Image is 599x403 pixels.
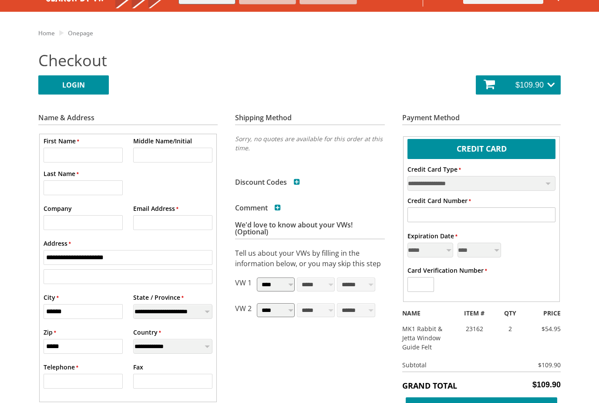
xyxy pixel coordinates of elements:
div: $54.95 [524,324,567,333]
div: Subtotal [396,360,533,369]
label: Card Verification Number [407,266,487,275]
h3: We'd love to know about your VWs! (Optional) [235,221,385,239]
label: Telephone [44,362,78,372]
h3: Shipping Method [235,114,385,125]
h3: Payment Method [402,114,561,125]
label: State / Province [133,293,184,302]
h2: Checkout [38,50,561,71]
label: Zip [44,328,56,337]
label: First Name [44,136,79,146]
label: Last Name [44,169,79,178]
label: Address [44,239,71,248]
h3: Discount Codes [235,179,300,186]
a: Onepage [68,29,93,37]
label: Fax [133,362,143,372]
div: PRICE [524,308,567,318]
div: NAME [396,308,453,318]
p: VW 1 [235,278,252,295]
p: Sorry, no quotes are available for this order at this time. [235,134,385,152]
span: $109.90 [532,380,561,389]
label: Middle Name/Initial [133,136,192,146]
label: Credit Card Type [407,165,461,174]
div: MK1 Rabbit & Jetta Window Guide Felt [396,324,453,352]
a: Home [38,29,55,37]
label: City [44,293,59,302]
label: Company [44,204,72,213]
a: LOGIN [38,75,109,95]
label: Credit Card [407,139,556,157]
h3: Name & Address [38,114,218,125]
span: $109.90 [515,81,544,89]
label: Country [133,328,161,337]
div: $109.90 [533,360,561,369]
div: 2 [496,324,525,333]
h3: Comment [235,204,281,211]
div: ITEM # [453,308,496,318]
label: Expiration Date [407,231,458,240]
p: VW 2 [235,303,252,320]
label: Credit Card Number [407,196,471,205]
div: 23162 [453,324,496,333]
label: Email Address [133,204,178,213]
p: Tell us about your VWs by filling in the information below, or you may skip this step [235,248,385,269]
div: QTY [496,308,525,318]
h5: Grand Total [402,380,561,391]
